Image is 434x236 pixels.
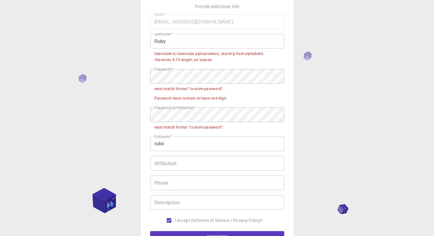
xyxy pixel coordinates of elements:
a: Terms of Service / Privacy Policy* [197,217,263,223]
label: Password [154,67,173,72]
span: I accept the [175,217,197,223]
p: Terms of Service / Privacy Policy * [197,217,263,223]
p: Provide additional info [195,3,239,9]
div: Password must contain at least one digit [154,95,227,101]
label: Password confirmation [154,105,196,110]
label: Fullname [154,134,172,139]
label: Email [154,12,166,17]
div: must match format "custom-password" [154,124,223,130]
div: must match format "custom-password" [154,86,223,92]
label: username [154,31,173,37]
div: Username is lowercase alphanumeric, starting from alphabetic character, 4-15 length, no spaces [154,51,280,63]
